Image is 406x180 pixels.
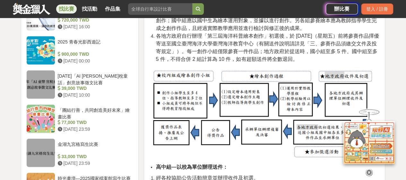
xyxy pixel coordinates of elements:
[156,164,228,170] strong: 高中組—以校為單位辦理送件：
[149,67,373,159] img: 9e7a4001-019b-4794-9050-e2bb8009e8e8.png
[58,17,131,24] div: 720,000 TWD
[58,153,131,160] div: 33,000 TWD
[58,141,131,153] div: 金湖九宮格寫生比賽
[26,70,134,99] a: [DATE]「AI [PERSON_NAME]稅童話」創意故事徵文比賽 39,000 TWD [DATE] 10:00
[102,5,123,14] a: 作品集
[361,4,393,14] div: 登入 / 註冊
[58,39,131,51] div: 2025 青春光影西遊記
[79,5,100,14] a: 找活動
[128,3,192,15] input: 全球自行車設計比賽
[58,58,131,64] div: [DATE] 00:00
[156,33,379,62] span: 各地方政府自行辦理「第三屆海洋科普繪本創作」初選後，於 [DATE]（星期五）前將參賽作品擇優寄送至國立臺灣海洋大學臺灣海洋教育中心（有關送件說明請詳見「三、參賽作品須繳交文件及投寄規定」）。每...
[58,160,131,167] div: [DATE] 23:59
[58,24,131,30] div: [DATE] 16:00
[58,51,131,58] div: 900,000 TWD
[58,92,131,99] div: [DATE] 10:00
[56,5,77,14] a: 找比賽
[26,36,134,65] a: 2025 青春光影西遊記 900,000 TWD [DATE] 00:00
[26,138,134,167] a: 金湖九宮格寫生比賽 33,000 TWD [DATE] 23:59
[58,126,131,133] div: [DATE] 23:59
[26,104,134,133] a: 「團結行善，共同創造美好未來」繪畫比賽 77,000 TWD [DATE] 23:59
[326,4,358,14] a: 辦比賽
[343,121,395,164] img: d2146d9a-e6f6-4337-9592-8cefde37ba6b.png
[58,107,131,119] div: 「團結行善，共同創造美好未來」繪畫比賽
[58,119,131,126] div: 77,000 TWD
[58,85,131,92] div: 39,000 TWD
[156,10,378,31] span: 國小組應選定繪本運用之教育階段（即繪本閱讀者為國小低年級、 中年級或高年級），並據以進行創作；國中組應以國中生為繪本運用對象，並據以進行創作。另各組參賽繪本應為教師指導學生完成之創作作品，且經過...
[58,73,131,85] div: [DATE]「AI [PERSON_NAME]稅童話」創意故事徵文比賽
